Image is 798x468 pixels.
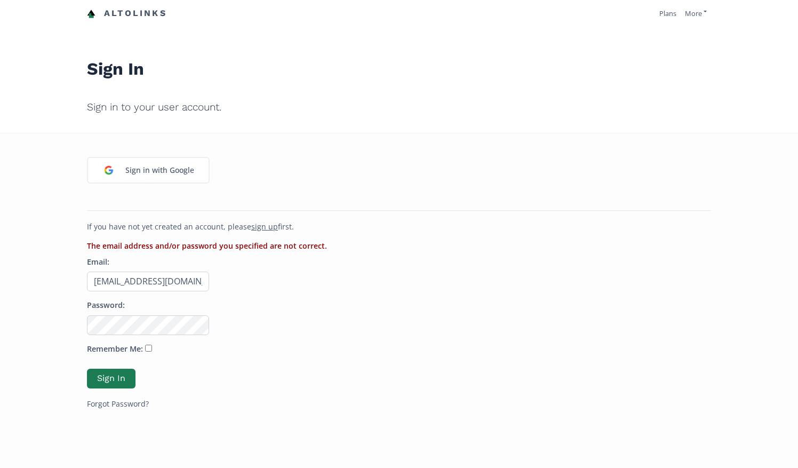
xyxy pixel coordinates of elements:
a: Forgot Password? [87,399,149,409]
a: More [685,9,707,18]
img: google_login_logo_184.png [98,159,120,181]
a: Sign in with Google [87,157,210,184]
div: Sign in with Google [120,159,199,181]
img: favicon-32x32.png [87,10,95,18]
h2: Sign in to your user account. [87,94,711,121]
li: The email address and/or password you specified are not correct. [87,241,711,251]
label: Email: [87,257,109,268]
label: Remember Me: [87,344,143,355]
a: Altolinks [87,5,167,22]
p: If you have not yet created an account, please first. [87,221,711,232]
a: sign up [251,221,278,232]
input: Email address [87,272,209,291]
h1: Sign In [87,35,711,85]
button: Sign In [87,369,135,388]
label: Password: [87,300,125,311]
a: Plans [659,9,676,18]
